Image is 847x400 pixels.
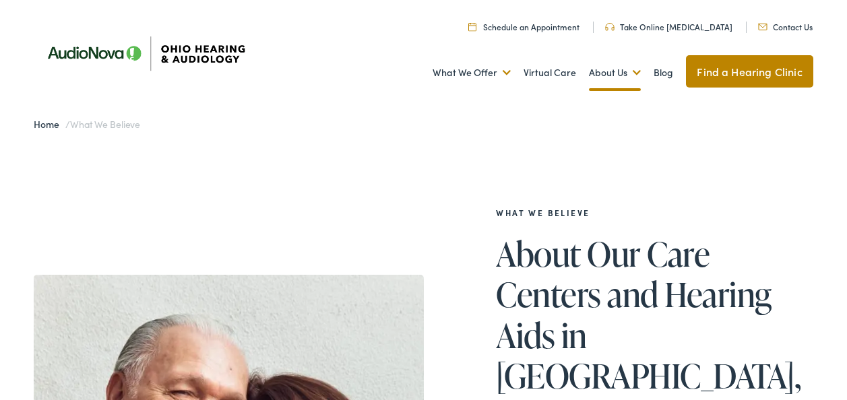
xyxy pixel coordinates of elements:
a: About Us [589,48,641,98]
span: Hearing [664,275,772,312]
a: Home [34,117,65,131]
span: and [607,275,658,312]
span: in [561,316,587,354]
span: / [34,117,140,131]
a: Schedule an Appointment [468,21,579,32]
span: Aids [496,316,555,354]
span: Our [587,235,641,272]
a: Find a Hearing Clinic [686,55,813,88]
span: What We Believe [70,117,140,131]
img: Mail icon representing email contact with Ohio Hearing in Cincinnati, OH [758,24,767,30]
a: What We Offer [433,48,511,98]
img: Headphones icone to schedule online hearing test in Cincinnati, OH [605,23,615,31]
a: Virtual Care [524,48,576,98]
a: Blog [654,48,673,98]
span: [GEOGRAPHIC_DATA], [496,357,801,394]
span: Centers [496,275,601,312]
h2: What We Believe [496,208,813,218]
a: Take Online [MEDICAL_DATA] [605,21,732,32]
span: About [496,235,581,272]
span: Care [647,235,710,272]
a: Contact Us [758,21,813,32]
img: Calendar Icon to schedule a hearing appointment in Cincinnati, OH [468,22,476,31]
